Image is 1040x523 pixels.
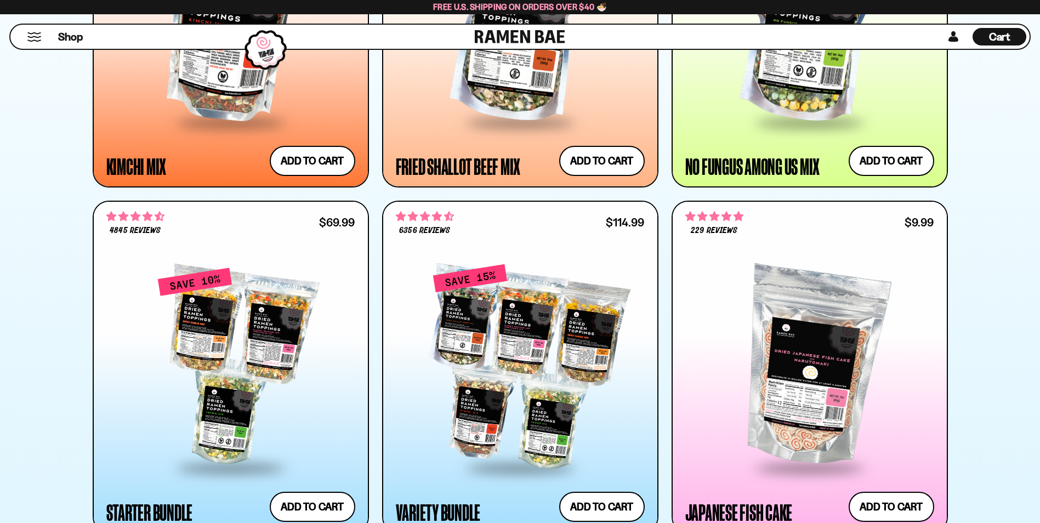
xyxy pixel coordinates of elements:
div: Fried Shallot Beef Mix [396,156,521,176]
span: Cart [989,30,1010,43]
div: Variety Bundle [396,502,481,522]
span: Shop [58,30,83,44]
a: Shop [58,28,83,46]
span: 6356 reviews [399,226,450,235]
div: $114.99 [606,217,644,228]
button: Add to cart [270,492,355,522]
span: 229 reviews [691,226,737,235]
button: Mobile Menu Trigger [27,32,42,42]
div: Cart [973,25,1026,49]
div: Japanese Fish Cake [685,502,793,522]
div: Starter Bundle [106,502,193,522]
span: 4845 reviews [110,226,160,235]
span: 4.63 stars [396,209,454,224]
div: No Fungus Among Us Mix [685,156,820,176]
div: $9.99 [905,217,934,228]
div: Kimchi Mix [106,156,167,176]
span: Free U.S. Shipping on Orders over $40 🍜 [433,2,607,12]
button: Add to cart [559,146,645,176]
button: Add to cart [849,492,934,522]
div: $69.99 [319,217,355,228]
button: Add to cart [559,492,645,522]
button: Add to cart [270,146,355,176]
button: Add to cart [849,146,934,176]
span: 4.76 stars [685,209,743,224]
span: 4.71 stars [106,209,164,224]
